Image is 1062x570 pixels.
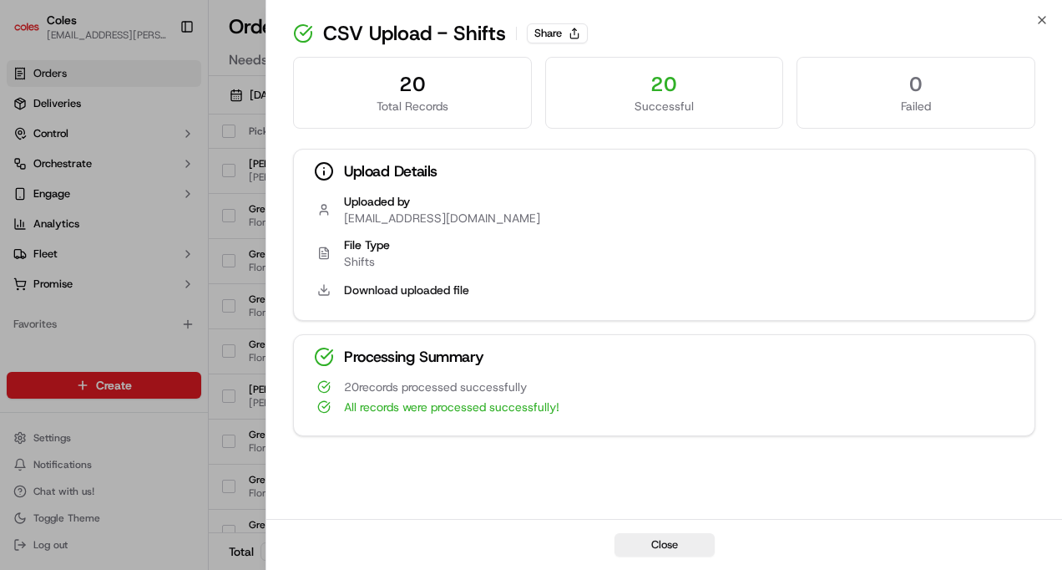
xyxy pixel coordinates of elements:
button: Close [614,533,715,557]
span: API Documentation [158,242,268,258]
span: 20 records processed successfully [344,379,527,395]
span: All records were processed successfully! [344,399,559,415]
p: Welcome 👋 [17,66,304,93]
input: Got a question? Start typing here... [43,107,301,125]
div: File Type [344,237,1014,253]
a: 💻API Documentation [134,235,275,265]
div: Failed [811,98,1021,115]
div: Processing Summary [294,335,1034,379]
div: Upload Details [294,150,1034,193]
div: Start new chat [57,159,274,176]
div: 0 [811,71,1021,98]
div: 📗 [17,243,30,257]
div: 20 [559,71,770,98]
div: [EMAIL_ADDRESS][DOMAIN_NAME] [344,210,540,226]
a: 📗Knowledge Base [10,235,134,265]
div: Successful [559,98,770,115]
div: 20 [307,71,518,98]
button: Start new chat [284,164,304,184]
img: 1736555255976-a54dd68f-1ca7-489b-9aae-adbdc363a1c4 [17,159,47,189]
span: Knowledge Base [33,242,128,258]
div: Uploaded by [344,193,540,210]
button: Share [527,23,588,43]
span: Pylon [166,282,202,295]
div: CSV Upload - Shifts [293,20,1035,47]
img: Nash [17,16,50,49]
button: Download uploaded file [344,282,469,298]
a: Powered byPylon [118,282,202,295]
div: Shifts [344,253,1014,270]
div: Total Records [307,98,518,115]
div: We're available if you need us! [57,176,211,189]
div: 💻 [141,243,154,257]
